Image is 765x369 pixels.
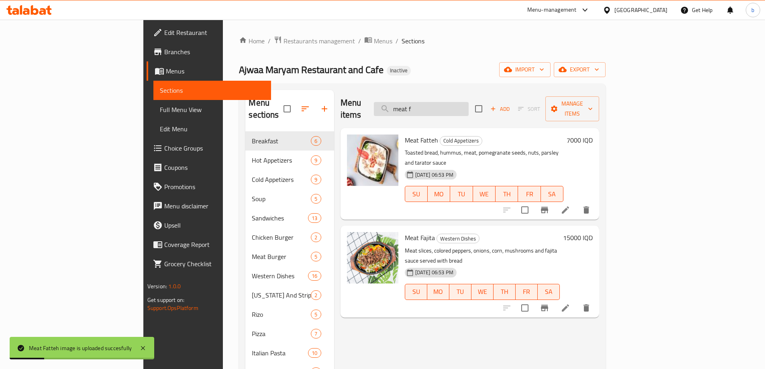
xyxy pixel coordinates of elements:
[252,290,311,300] span: [US_STATE] And Strips
[554,62,606,77] button: export
[497,286,512,298] span: TH
[252,175,311,184] span: Cold Appetizers
[252,252,311,261] span: Meat Burger
[311,311,320,318] span: 5
[252,155,311,165] span: Hot Appetizers
[453,286,468,298] span: TU
[499,188,515,200] span: TH
[311,253,320,261] span: 5
[506,65,544,75] span: import
[153,100,271,119] a: Full Menu View
[252,194,311,204] span: Soup
[614,6,667,14] div: [GEOGRAPHIC_DATA]
[245,247,334,266] div: Meat Burger5
[168,281,181,292] span: 1.0.0
[577,298,596,318] button: delete
[147,23,271,42] a: Edit Restaurant
[245,266,334,285] div: Western Dishes16
[437,234,479,243] span: Western Dishes
[487,103,513,115] span: Add item
[308,213,321,223] div: items
[308,214,320,222] span: 13
[440,136,482,145] span: Cold Appetizers
[412,171,457,179] span: [DATE] 06:53 PM
[308,348,321,358] div: items
[751,6,754,14] span: b
[147,303,198,313] a: Support.OpsPlatform
[164,143,265,153] span: Choice Groups
[396,36,398,46] li: /
[252,271,308,281] span: Western Dishes
[252,290,311,300] div: Kentucky And Strips
[527,5,577,15] div: Menu-management
[437,234,479,243] div: Western Dishes
[440,136,482,146] div: Cold Appetizers
[29,344,132,353] div: Meat Fatteh image is uploaded succesfully
[311,330,320,338] span: 7
[245,170,334,189] div: Cold Appetizers9
[311,175,321,184] div: items
[405,246,560,266] p: Meat slices, colored peppers, onions, corn, mushrooms and fajita sauce served with bread
[544,188,560,200] span: SA
[160,105,265,114] span: Full Menu View
[252,329,311,338] span: Pizza
[470,100,487,117] span: Select section
[311,195,320,203] span: 5
[160,124,265,134] span: Edit Menu
[147,61,271,81] a: Menus
[147,196,271,216] a: Menu disclaimer
[284,36,355,46] span: Restaurants management
[311,329,321,338] div: items
[408,188,424,200] span: SU
[521,188,537,200] span: FR
[496,186,518,202] button: TH
[147,281,167,292] span: Version:
[252,213,308,223] span: Sandwiches
[518,186,541,202] button: FR
[374,36,392,46] span: Menus
[308,272,320,280] span: 16
[471,284,494,300] button: WE
[153,81,271,100] a: Sections
[311,157,320,164] span: 9
[402,36,424,46] span: Sections
[567,135,593,146] h6: 7000 IQD
[374,102,469,116] input: search
[147,295,184,305] span: Get support on:
[412,269,457,276] span: [DATE] 06:53 PM
[164,163,265,172] span: Coupons
[387,66,411,75] div: Inactive
[545,96,599,121] button: Manage items
[311,252,321,261] div: items
[147,235,271,254] a: Coverage Report
[274,36,355,46] a: Restaurants management
[561,303,570,313] a: Edit menu item
[431,188,447,200] span: MO
[308,349,320,357] span: 10
[516,202,533,218] span: Select to update
[494,284,516,300] button: TH
[552,99,593,119] span: Manage items
[428,186,450,202] button: MO
[473,186,496,202] button: WE
[147,158,271,177] a: Coupons
[239,61,384,79] span: Ajwaa Maryam Restaurant and Cafe
[245,131,334,151] div: Breakfast6
[430,286,446,298] span: MO
[252,310,311,319] div: Rizo
[519,286,534,298] span: FR
[153,119,271,139] a: Edit Menu
[311,136,321,146] div: items
[364,36,392,46] a: Menus
[252,232,311,242] span: Chicken Burger
[516,300,533,316] span: Select to update
[408,286,424,298] span: SU
[315,99,334,118] button: Add section
[311,155,321,165] div: items
[577,200,596,220] button: delete
[252,348,308,358] span: Italian Pasta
